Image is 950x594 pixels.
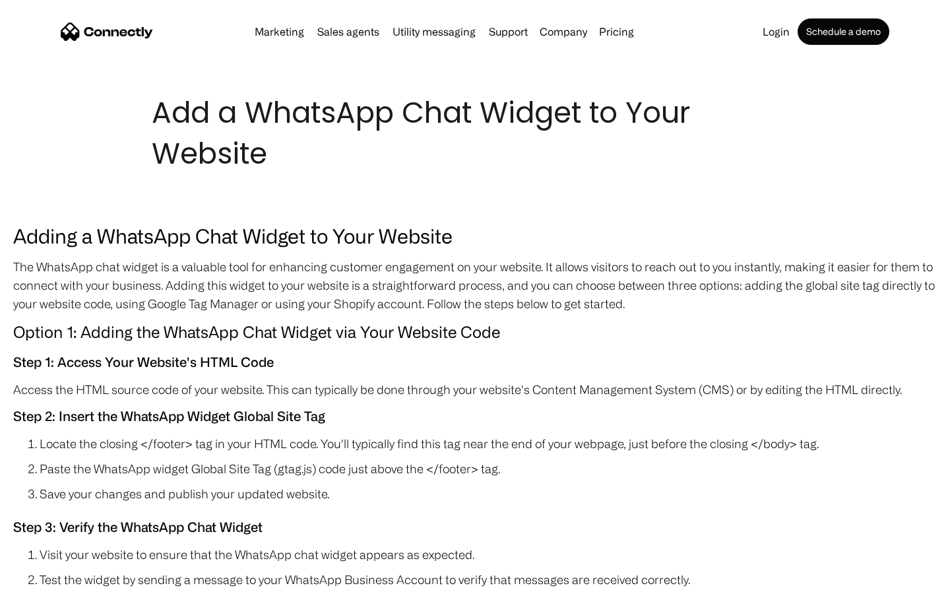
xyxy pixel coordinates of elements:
[13,380,937,399] p: Access the HTML source code of your website. This can typically be done through your website's Co...
[152,92,798,174] h1: Add a WhatsApp Chat Widget to Your Website
[484,26,533,37] a: Support
[40,545,937,564] li: Visit your website to ensure that the WhatsApp chat widget appears as expected.
[387,26,481,37] a: Utility messaging
[40,434,937,453] li: Locate the closing </footer> tag in your HTML code. You'll typically find this tag near the end o...
[40,484,937,503] li: Save your changes and publish your updated website.
[26,571,79,589] ul: Language list
[540,22,587,41] div: Company
[757,26,795,37] a: Login
[13,405,937,428] h5: Step 2: Insert the WhatsApp Widget Global Site Tag
[249,26,309,37] a: Marketing
[13,220,937,251] h3: Adding a WhatsApp Chat Widget to Your Website
[13,571,79,589] aside: Language selected: English
[13,319,937,345] h4: Option 1: Adding the WhatsApp Chat Widget via Your Website Code
[13,516,937,539] h5: Step 3: Verify the WhatsApp Chat Widget
[13,257,937,313] p: The WhatsApp chat widget is a valuable tool for enhancing customer engagement on your website. It...
[40,570,937,589] li: Test the widget by sending a message to your WhatsApp Business Account to verify that messages ar...
[798,18,889,45] a: Schedule a demo
[594,26,639,37] a: Pricing
[40,459,937,478] li: Paste the WhatsApp widget Global Site Tag (gtag.js) code just above the </footer> tag.
[312,26,385,37] a: Sales agents
[13,351,937,374] h5: Step 1: Access Your Website's HTML Code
